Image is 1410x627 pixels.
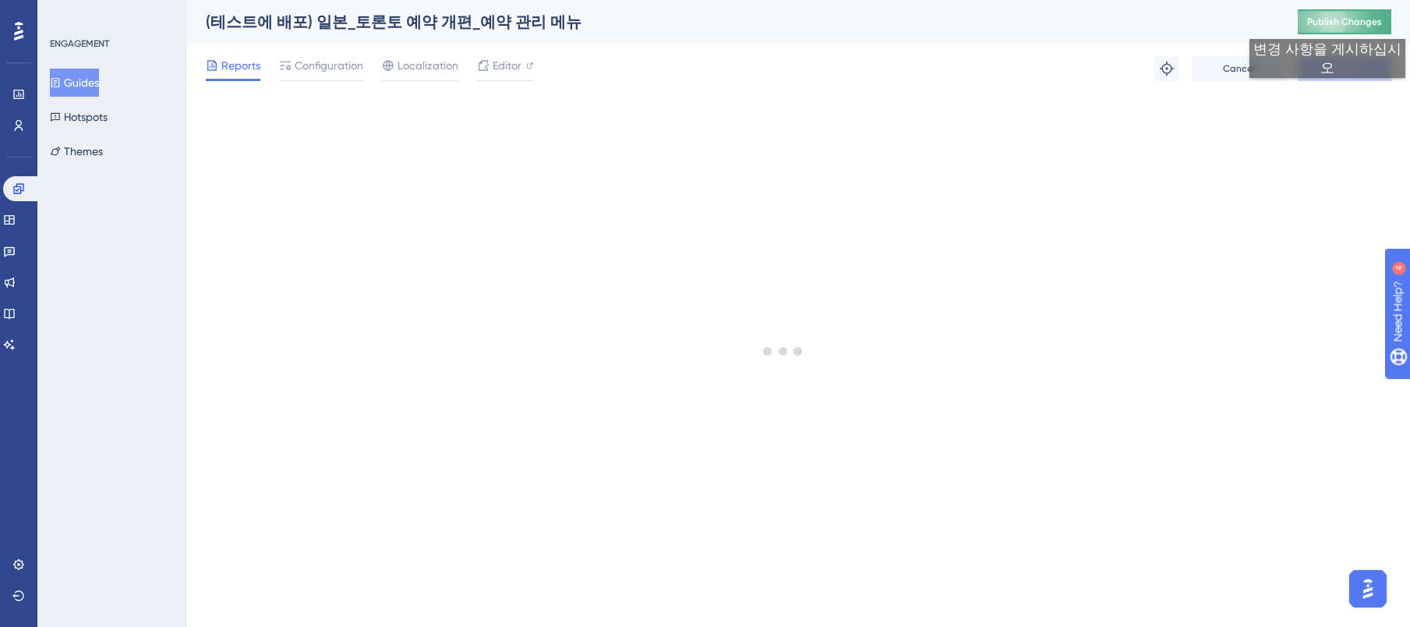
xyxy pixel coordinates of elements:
[398,56,458,75] span: Localization
[50,37,109,50] div: ENGAGEMENT
[493,56,521,75] span: Editor
[50,103,108,131] button: Hotspots
[295,56,363,75] span: Configuration
[221,56,260,75] span: Reports
[1192,56,1285,81] button: Cancel
[1334,62,1355,75] span: Save
[37,4,97,23] span: Need Help?
[108,8,113,20] div: 4
[1298,56,1391,81] button: Save
[1307,16,1382,28] span: Publish Changes
[50,69,99,97] button: Guides
[50,137,103,165] button: Themes
[1223,62,1255,75] span: Cancel
[1298,9,1391,34] button: Publish Changes
[1345,565,1391,612] iframe: UserGuiding AI Assistant Launcher
[206,11,1259,33] div: (테스트에 배포) 일본_토론토 예약 개편_예약 관리 메뉴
